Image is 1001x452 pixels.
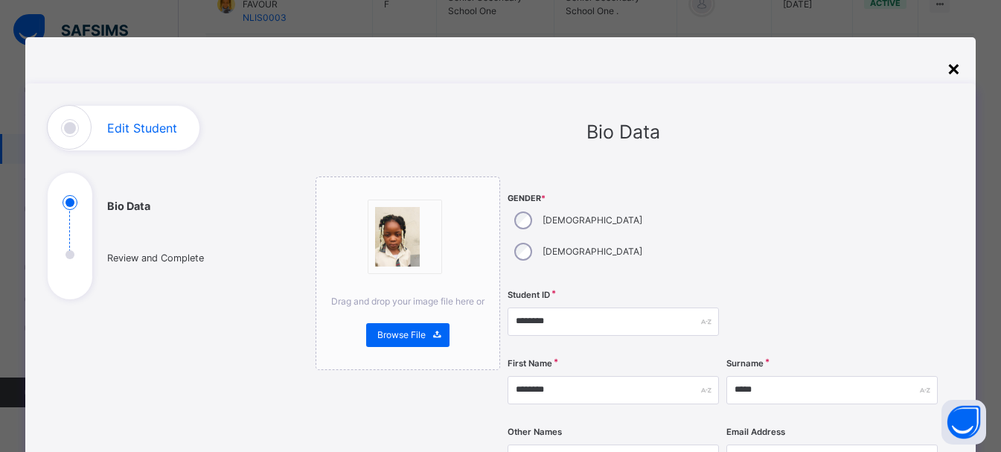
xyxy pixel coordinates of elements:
label: Email Address [726,426,785,439]
label: Surname [726,357,764,370]
span: Bio Data [586,121,660,143]
label: Other Names [508,426,562,439]
span: Gender [508,193,719,205]
label: First Name [508,357,552,370]
label: [DEMOGRAPHIC_DATA] [543,214,642,227]
span: Browse File [377,328,426,342]
div: bannerImageDrag and drop your image file here orBrowse File [316,176,500,370]
h1: Edit Student [107,122,177,134]
span: Drag and drop your image file here or [331,296,484,307]
label: Student ID [508,289,550,302]
button: Open asap [941,400,986,445]
div: × [947,52,961,83]
img: bannerImage [375,207,420,267]
label: [DEMOGRAPHIC_DATA] [543,245,642,258]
